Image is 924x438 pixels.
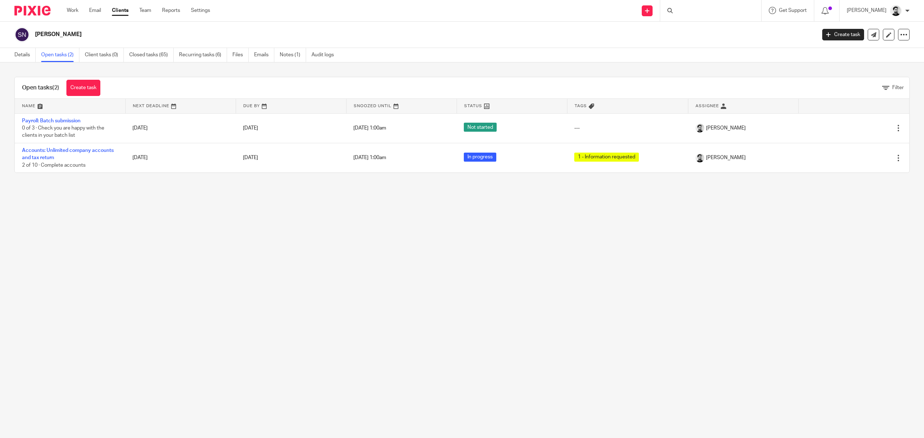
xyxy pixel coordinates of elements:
span: [PERSON_NAME] [706,154,746,161]
div: --- [574,124,681,132]
a: Details [14,48,36,62]
img: svg%3E [14,27,30,42]
a: Settings [191,7,210,14]
span: Tags [575,104,587,108]
span: Status [464,104,482,108]
img: Cam_2025.jpg [696,124,704,132]
a: Client tasks (0) [85,48,124,62]
a: Audit logs [311,48,339,62]
span: Filter [892,85,904,90]
img: Pixie [14,6,51,16]
a: Reports [162,7,180,14]
span: Not started [464,123,497,132]
a: Emails [254,48,274,62]
a: Clients [112,7,128,14]
span: 1 - Information requested [574,153,639,162]
a: Accounts: Unlimited company accounts and tax return [22,148,114,160]
a: Work [67,7,78,14]
p: [PERSON_NAME] [847,7,886,14]
span: (2) [52,85,59,91]
td: [DATE] [125,113,236,143]
span: 2 of 10 · Complete accounts [22,163,86,168]
a: Email [89,7,101,14]
span: [DATE] 1:00am [353,126,386,131]
a: Payroll: Batch submission [22,118,80,123]
span: [DATE] [243,156,258,161]
img: Cam_2025.jpg [890,5,902,17]
td: [DATE] [125,143,236,172]
span: [DATE] [243,126,258,131]
a: Files [232,48,249,62]
span: In progress [464,153,496,162]
a: Open tasks (2) [41,48,79,62]
span: [PERSON_NAME] [706,124,746,132]
img: Cam_2025.jpg [696,154,704,162]
a: Notes (1) [280,48,306,62]
a: Team [139,7,151,14]
h2: [PERSON_NAME] [35,31,656,38]
span: Snoozed Until [354,104,392,108]
span: 0 of 3 · Check you are happy with the clients in your batch list [22,126,104,138]
a: Closed tasks (65) [129,48,174,62]
a: Create task [66,80,100,96]
span: Get Support [779,8,807,13]
a: Create task [822,29,864,40]
span: [DATE] 1:00am [353,156,386,161]
a: Recurring tasks (6) [179,48,227,62]
h1: Open tasks [22,84,59,92]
